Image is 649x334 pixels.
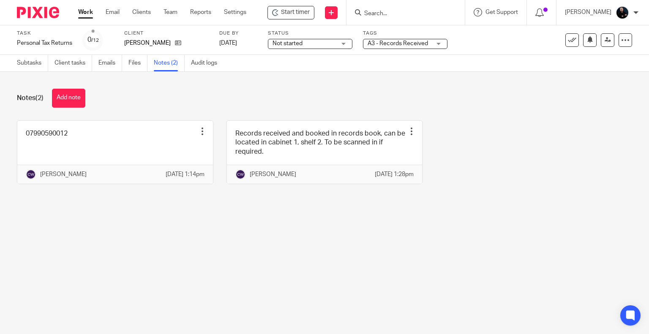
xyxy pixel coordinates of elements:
p: [PERSON_NAME] [40,170,87,179]
a: Subtasks [17,55,48,71]
a: Notes (2) [154,55,185,71]
p: [PERSON_NAME] [250,170,296,179]
h1: Notes [17,94,44,103]
div: Josephine Burrows - Personal Tax Returns [267,6,314,19]
div: Personal Tax Returns [17,39,72,47]
img: Pixie [17,7,59,18]
span: [DATE] [219,40,237,46]
label: Task [17,30,72,37]
a: Client tasks [55,55,92,71]
label: Client [124,30,209,37]
span: Get Support [485,9,518,15]
p: [DATE] 1:28pm [375,170,414,179]
small: /12 [91,38,99,43]
p: [PERSON_NAME] [565,8,611,16]
a: Email [106,8,120,16]
img: svg%3E [235,169,245,179]
a: Reports [190,8,211,16]
div: 0 [87,35,99,45]
p: [PERSON_NAME] [124,39,171,47]
span: Start timer [281,8,310,17]
a: Team [164,8,177,16]
img: Headshots%20accounting4everything_Poppy%20Jakes%20Photography-2203.jpg [616,6,629,19]
p: [DATE] 1:14pm [166,170,205,179]
a: Clients [132,8,151,16]
label: Due by [219,30,257,37]
a: Files [128,55,147,71]
label: Tags [363,30,447,37]
input: Search [363,10,439,18]
label: Status [268,30,352,37]
a: Settings [224,8,246,16]
a: Emails [98,55,122,71]
span: (2) [35,95,44,101]
button: Add note [52,89,85,108]
span: A3 - Records Received [368,41,428,46]
a: Work [78,8,93,16]
img: svg%3E [26,169,36,179]
a: Audit logs [191,55,224,71]
span: Not started [273,41,303,46]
